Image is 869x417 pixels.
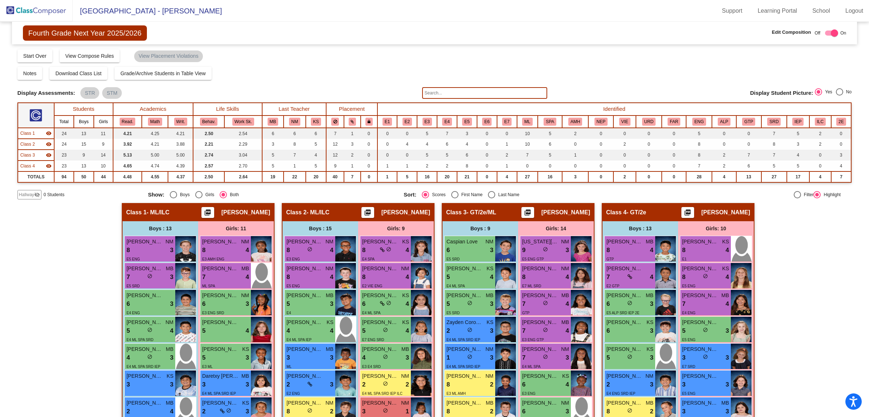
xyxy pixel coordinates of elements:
th: Multi-Racial [497,116,517,128]
button: Print Students Details [201,207,214,218]
td: 4.74 [142,161,168,171]
td: 0 [662,128,686,139]
td: 13 [74,128,94,139]
td: 12 [326,139,344,150]
th: Home Language - Farsi, Eastern [662,116,686,128]
button: Notes [17,67,43,80]
td: 28 [686,171,712,182]
div: Girls [203,191,215,198]
td: 0 [662,139,686,150]
td: Chris Sisto - GT/2e/ML [18,150,54,161]
td: 0 [831,139,851,150]
a: School [806,5,836,17]
th: Gifted and Talented Pool [736,116,761,128]
td: 2.21 [193,139,224,150]
td: 4.21 [142,139,168,150]
td: 0 [477,161,497,171]
td: 5 [397,171,417,182]
td: 0 [736,128,761,139]
mat-radio-group: Select an option [815,88,852,98]
td: 2 [497,150,517,161]
td: 0 [636,139,662,150]
mat-chip: View Placement Violations [134,50,203,62]
td: 4 [417,139,437,150]
th: Individualized Education Plan [787,116,809,128]
td: 1 [562,150,588,161]
td: 2.57 [193,161,224,171]
th: Multi-Lingual Learner [517,116,538,128]
td: 7 [736,150,761,161]
div: Yes [822,89,832,95]
th: American Indian or Alaska Native [377,116,397,128]
td: 13 [736,171,761,182]
td: 7 [437,128,457,139]
td: 2.74 [193,150,224,161]
mat-icon: visibility [46,141,52,147]
td: 27 [517,171,538,182]
button: E7 [502,118,512,126]
span: Grade/Archive Students in Table View [120,70,206,76]
button: KS [311,118,321,126]
td: 6 [437,139,457,150]
button: MB [268,118,279,126]
td: 23 [54,161,74,171]
td: 4 [397,139,417,150]
td: 10 [517,139,538,150]
td: 5 [686,128,712,139]
td: 7 [761,128,787,139]
td: 1 [377,161,397,171]
th: Academics [113,103,193,116]
td: 0 [588,161,613,171]
span: Edit Composition [772,29,811,36]
th: Asian [397,116,417,128]
td: 2 [437,161,457,171]
span: 0 Students [44,191,64,198]
td: 0 [361,128,377,139]
th: Placement [326,103,377,116]
th: Keep away students [326,116,344,128]
th: Last Teacher [262,103,327,116]
td: 7 [761,150,787,161]
div: First Name [458,191,483,198]
td: 0 [636,150,662,161]
td: 2.70 [224,161,262,171]
button: NM [289,118,300,126]
button: Work Sk. [232,118,254,126]
td: 0 [361,171,377,182]
td: 40 [326,171,344,182]
mat-chip: STM [102,87,122,99]
td: 6 [538,139,562,150]
td: 0 [397,150,417,161]
th: Home Language - Spanish [538,116,562,128]
td: 0 [477,128,497,139]
div: Both [227,191,239,198]
td: 7 [831,171,851,182]
td: 2 [417,161,437,171]
td: 3 [457,128,477,139]
td: 7 [517,150,538,161]
th: Home Language - Urdu [636,116,662,128]
td: 5 [306,139,327,150]
span: Display Student Picture: [750,90,813,96]
td: 8 [284,139,306,150]
span: Hallway [19,191,34,198]
td: 9 [74,150,94,161]
td: 0 [662,150,686,161]
th: Students [54,103,113,116]
td: 4 [831,161,851,171]
td: 5.00 [142,150,168,161]
button: E4 [442,118,452,126]
td: 0 [477,139,497,150]
td: 2 [613,171,636,182]
td: 0 [613,128,636,139]
td: 24 [54,139,74,150]
th: Identified [377,103,852,116]
td: 2 [344,150,361,161]
button: E6 [482,118,492,126]
td: 0 [538,161,562,171]
td: 3 [787,139,809,150]
span: [GEOGRAPHIC_DATA] - [PERSON_NAME] [73,5,222,17]
td: 4.55 [142,171,168,182]
button: ENG [692,118,706,126]
td: 20 [437,171,457,182]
